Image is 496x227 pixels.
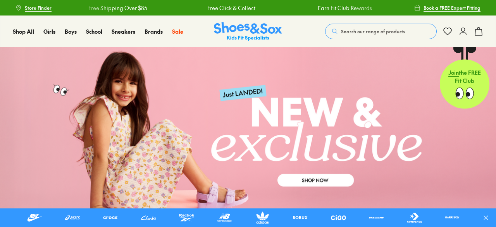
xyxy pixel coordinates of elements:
span: School [86,28,102,35]
span: Search our range of products [341,28,405,35]
a: Sneakers [112,28,135,36]
a: Store Finder [15,1,52,15]
button: Search our range of products [325,24,437,39]
span: Book a FREE Expert Fitting [424,4,480,11]
a: Shoes & Sox [214,22,282,41]
a: Sale [172,28,183,36]
a: Jointhe FREE Fit Club [440,47,489,109]
span: Sneakers [112,28,135,35]
span: Shop All [13,28,34,35]
span: Girls [43,28,55,35]
a: Book a FREE Expert Fitting [414,1,480,15]
a: Girls [43,28,55,36]
span: Sale [172,28,183,35]
a: Boys [65,28,77,36]
span: Boys [65,28,77,35]
a: Free Click & Collect [207,4,255,12]
span: Join [448,69,459,76]
span: Brands [145,28,163,35]
a: Earn Fit Club Rewards [317,4,372,12]
a: School [86,28,102,36]
a: Brands [145,28,163,36]
img: SNS_Logo_Responsive.svg [214,22,282,41]
a: Shop All [13,28,34,36]
p: the FREE Fit Club [440,62,489,91]
a: Free Shipping Over $85 [88,4,146,12]
span: Store Finder [25,4,52,11]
